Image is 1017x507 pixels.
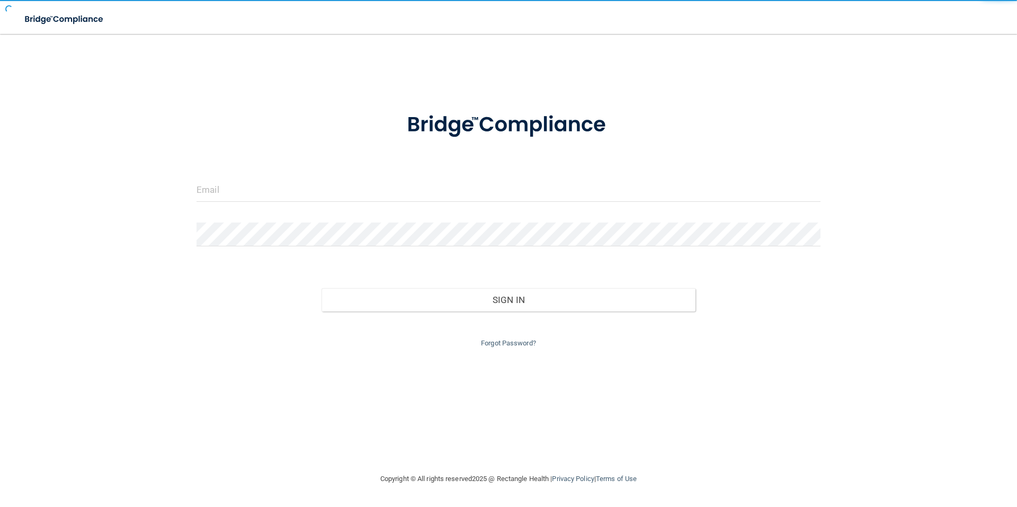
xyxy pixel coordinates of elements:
img: bridge_compliance_login_screen.278c3ca4.svg [16,8,113,30]
a: Forgot Password? [481,339,536,347]
input: Email [197,178,820,202]
img: bridge_compliance_login_screen.278c3ca4.svg [385,97,632,153]
a: Terms of Use [596,475,637,483]
button: Sign In [322,288,696,312]
div: Copyright © All rights reserved 2025 @ Rectangle Health | | [315,462,702,496]
a: Privacy Policy [552,475,594,483]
